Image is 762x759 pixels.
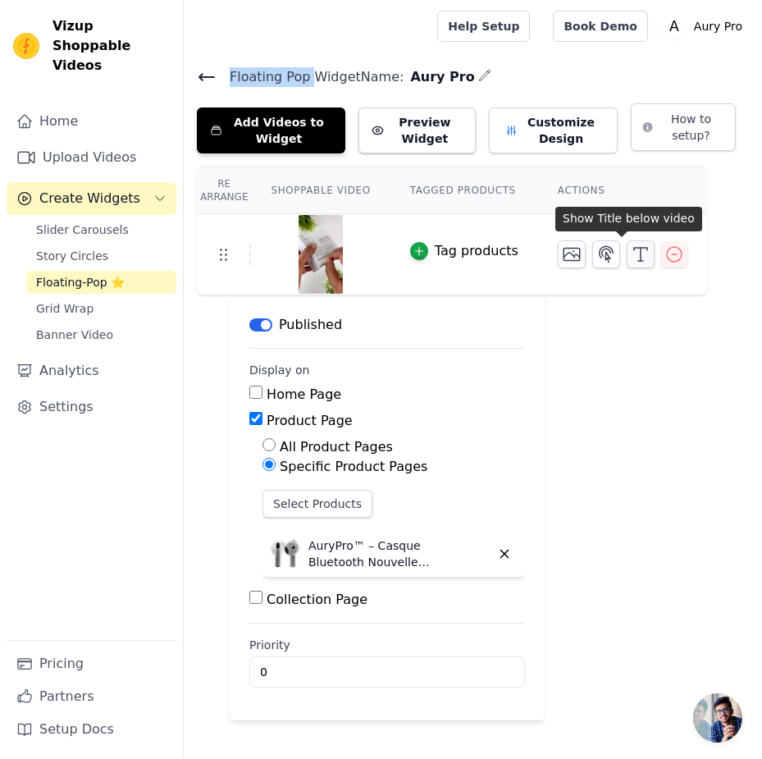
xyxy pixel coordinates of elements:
legend: Display on [249,362,310,378]
button: Add Videos to Widget [197,107,345,153]
span: Floating Pop Widget Name: [217,67,404,87]
button: Preview Widget [358,107,476,153]
a: Upload Videos [7,141,176,174]
label: All Product Pages [280,439,393,455]
p: AuryPro™ – Casque Bluetooth Nouvelle Génération | Puce H2 & Son Spatial [308,537,431,570]
p: Aury Pro [687,11,749,41]
label: Product Page [267,413,353,428]
label: Home Page [267,386,341,402]
img: tn-e951bb23e58f4d12841e26f8379add24.png [298,215,344,294]
a: Floating-Pop ⭐ [26,271,176,294]
button: How to setup? [631,103,736,151]
label: Specific Product Pages [280,459,427,474]
span: Aury Pro [404,67,474,87]
a: Pricing [7,647,176,680]
span: Story Circles [36,248,108,264]
span: Vizup Shoppable Videos [52,16,170,75]
a: Grid Wrap [26,297,176,320]
div: Bate-papo aberto [693,693,742,743]
span: Banner Video [36,327,113,343]
a: Slider Carousels [26,218,176,241]
p: Published [279,315,342,335]
label: Collection Page [267,592,367,607]
img: AuryPro™ – Casque Bluetooth Nouvelle Génération | Puce H2 & Son Spatial [269,537,302,570]
a: How to setup? [631,123,736,139]
button: Select Products [262,490,372,518]
label: Priority [249,637,525,653]
div: Edit Name [478,66,491,88]
a: Home [7,105,176,138]
button: A Aury Pro [661,11,749,41]
a: Partners [7,680,176,713]
text: A [669,18,679,34]
button: Tag products [410,241,518,261]
img: Vizup [13,33,39,59]
button: Delete widget [491,540,518,568]
span: Slider Carousels [36,222,129,238]
a: Book Demo [553,11,647,42]
a: Setup Docs [7,713,176,746]
span: Create Widgets [39,189,140,208]
button: Customize Design [489,107,618,153]
a: Settings [7,391,176,423]
button: Create Widgets [7,182,176,215]
span: Floating-Pop ⭐ [36,274,125,290]
th: Tagged Products [390,167,538,214]
span: Grid Wrap [36,300,94,317]
a: Story Circles [26,245,176,267]
th: Shoppable Video [251,167,390,214]
th: Actions [538,167,707,214]
button: Change Thumbnail [558,240,586,268]
a: Help Setup [437,11,530,42]
div: Tag products [435,241,518,261]
th: Re Arrange [197,167,251,214]
a: Banner Video [26,323,176,346]
a: Analytics [7,354,176,387]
